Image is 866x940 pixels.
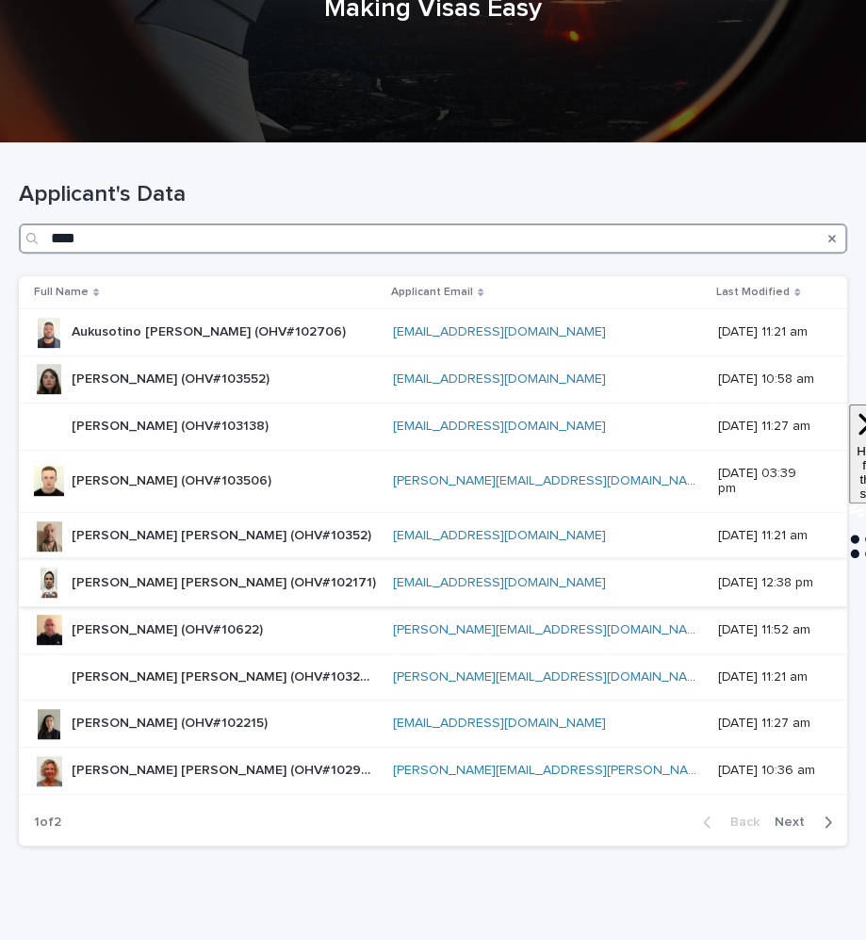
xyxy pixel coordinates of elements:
[19,513,847,560] tr: [PERSON_NAME] [PERSON_NAME] (OHV#10352)[PERSON_NAME] [PERSON_NAME] (OHV#10352) [EMAIL_ADDRESS][DO...
[19,748,847,795] tr: [PERSON_NAME] [PERSON_NAME] (OHV#102996)[PERSON_NAME] [PERSON_NAME] (OHV#102996) [PERSON_NAME][EM...
[19,653,847,701] tr: [PERSON_NAME] [PERSON_NAME] (OHV#103208)[PERSON_NAME] [PERSON_NAME] (OHV#103208) [PERSON_NAME][EM...
[718,575,817,591] p: [DATE] 12:38 pm
[19,181,847,208] h1: Applicant's Data
[34,282,89,303] p: Full Name
[775,816,816,829] span: Next
[718,419,817,435] p: [DATE] 11:27 am
[393,474,709,487] a: [PERSON_NAME][EMAIL_ADDRESS][DOMAIN_NAME]
[393,764,811,777] a: [PERSON_NAME][EMAIL_ADDRESS][PERSON_NAME][DOMAIN_NAME]
[72,415,272,435] p: [PERSON_NAME] (OHV#103138)
[72,666,382,685] p: [PERSON_NAME] [PERSON_NAME] (OHV#103208)
[19,559,847,606] tr: [PERSON_NAME] [PERSON_NAME] (OHV#102171)[PERSON_NAME] [PERSON_NAME] (OHV#102171) [EMAIL_ADDRESS][...
[72,368,273,388] p: [PERSON_NAME] (OHV#103552)
[19,223,847,254] input: Search
[767,814,847,831] button: Next
[393,623,709,636] a: [PERSON_NAME][EMAIL_ADDRESS][DOMAIN_NAME]
[72,712,271,732] p: [PERSON_NAME] (OHV#102215)
[718,669,817,685] p: [DATE] 11:21 am
[19,606,847,653] tr: [PERSON_NAME] (OHV#10622)[PERSON_NAME] (OHV#10622) [PERSON_NAME][EMAIL_ADDRESS][DOMAIN_NAME] [DAT...
[72,618,267,638] p: [PERSON_NAME] (OHV#10622)
[393,372,606,386] a: [EMAIL_ADDRESS][DOMAIN_NAME]
[19,450,847,513] tr: [PERSON_NAME] (OHV#103506)[PERSON_NAME] (OHV#103506) [PERSON_NAME][EMAIL_ADDRESS][DOMAIN_NAME] [D...
[393,325,606,338] a: [EMAIL_ADDRESS][DOMAIN_NAME]
[718,324,817,340] p: [DATE] 11:21 am
[72,571,380,591] p: [PERSON_NAME] [PERSON_NAME] (OHV#102171)
[688,814,767,831] button: Back
[19,403,847,450] tr: [PERSON_NAME] (OHV#103138)[PERSON_NAME] (OHV#103138) [EMAIL_ADDRESS][DOMAIN_NAME] [DATE] 11:27 am
[716,282,790,303] p: Last Modified
[718,622,817,638] p: [DATE] 11:52 am
[19,309,847,356] tr: Aukusotino [PERSON_NAME] (OHV#102706)Aukusotino [PERSON_NAME] (OHV#102706) [EMAIL_ADDRESS][DOMAIN...
[393,670,709,684] a: [PERSON_NAME][EMAIL_ADDRESS][DOMAIN_NAME]
[391,282,473,303] p: Applicant Email
[19,355,847,403] tr: [PERSON_NAME] (OHV#103552)[PERSON_NAME] (OHV#103552) [EMAIL_ADDRESS][DOMAIN_NAME] [DATE] 10:58 am
[393,717,606,730] a: [EMAIL_ADDRESS][DOMAIN_NAME]
[72,321,350,340] p: Aukusotino [PERSON_NAME] (OHV#102706)
[19,800,76,846] p: 1 of 2
[393,576,606,589] a: [EMAIL_ADDRESS][DOMAIN_NAME]
[72,524,375,544] p: [PERSON_NAME] [PERSON_NAME] (OHV#10352)
[719,816,760,829] span: Back
[718,371,817,388] p: [DATE] 10:58 am
[718,528,817,544] p: [DATE] 11:21 am
[72,470,275,489] p: [PERSON_NAME] (OHV#103506)
[718,763,817,779] p: [DATE] 10:36 am
[393,420,606,433] a: [EMAIL_ADDRESS][DOMAIN_NAME]
[72,759,382,779] p: [PERSON_NAME] [PERSON_NAME] (OHV#102996)
[393,529,606,542] a: [EMAIL_ADDRESS][DOMAIN_NAME]
[718,716,817,732] p: [DATE] 11:27 am
[718,466,817,498] p: [DATE] 03:39 pm
[19,701,847,748] tr: [PERSON_NAME] (OHV#102215)[PERSON_NAME] (OHV#102215) [EMAIL_ADDRESS][DOMAIN_NAME] [DATE] 11:27 am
